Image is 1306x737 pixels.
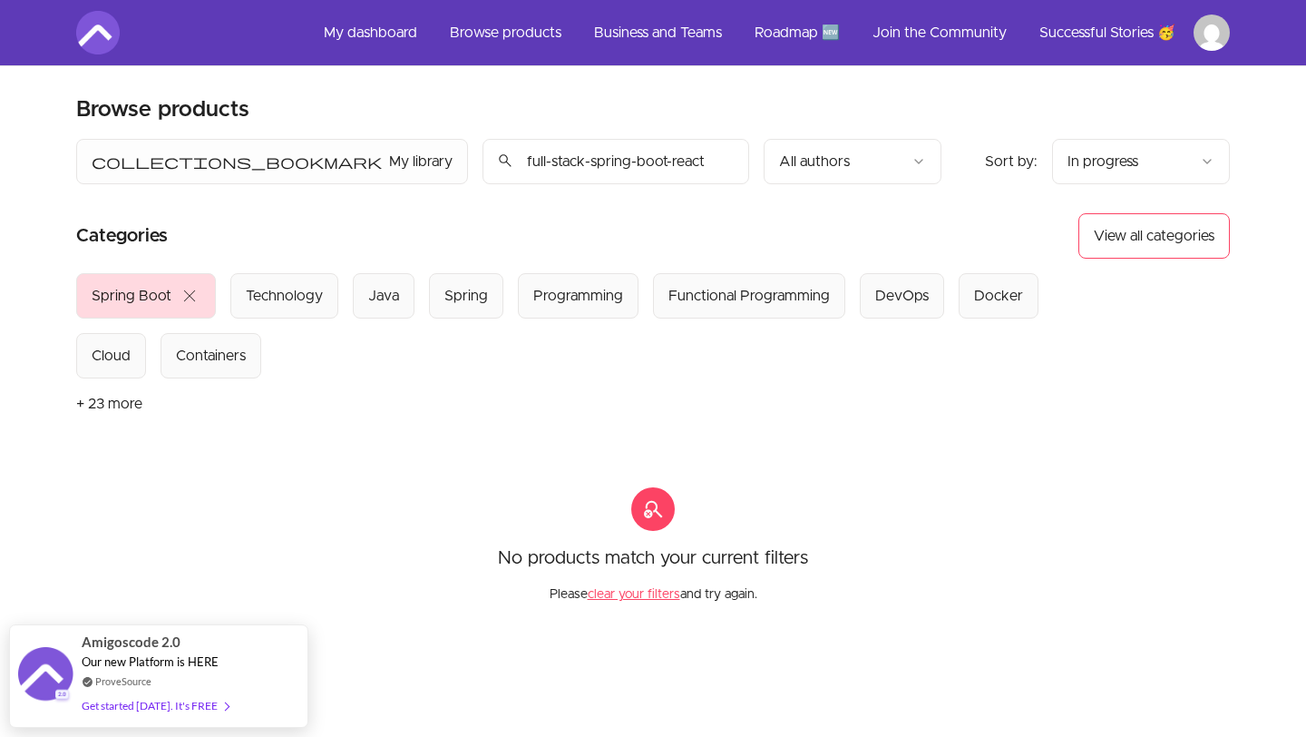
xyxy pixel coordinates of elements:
a: Successful Stories 🥳 [1025,11,1190,54]
span: Sort by: [985,154,1038,169]
span: search [497,148,513,173]
span: Our new Platform is HERE [82,654,219,669]
h2: Browse products [76,95,249,124]
a: Roadmap 🆕 [740,11,854,54]
button: + 23 more [76,378,142,429]
button: clear your filters [588,585,680,604]
div: Docker [974,285,1023,307]
div: Cloud [92,345,131,367]
div: Java [368,285,399,307]
button: Product sort options [1052,139,1230,184]
img: provesource social proof notification image [18,647,73,706]
div: Technology [246,285,323,307]
div: Programming [533,285,623,307]
div: Spring [444,285,488,307]
h2: Categories [76,213,168,259]
div: Containers [176,345,246,367]
div: DevOps [875,285,929,307]
a: My dashboard [309,11,432,54]
div: Spring Boot [92,285,171,307]
span: collections_bookmark [92,151,382,172]
span: Amigoscode 2.0 [82,632,180,653]
div: Functional Programming [668,285,830,307]
a: Join the Community [858,11,1021,54]
p: Please and try again. [550,571,757,604]
a: ProveSource [95,673,151,689]
img: Profile image for Sandra Kawombe [1194,15,1230,51]
img: Amigoscode logo [76,11,120,54]
span: close [179,285,200,307]
button: Filter by author [764,139,941,184]
button: Filter by My library [76,139,468,184]
a: Browse products [435,11,576,54]
a: Business and Teams [580,11,736,54]
p: No products match your current filters [498,545,808,571]
span: search_off [631,487,675,531]
div: Get started [DATE]. It's FREE [82,695,229,716]
input: Search product names [482,139,749,184]
button: View all categories [1078,213,1230,259]
nav: Main [309,11,1230,54]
